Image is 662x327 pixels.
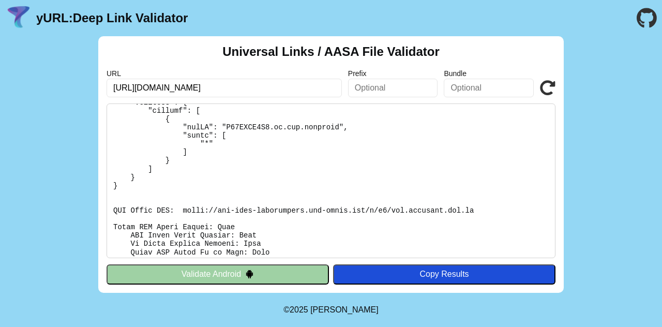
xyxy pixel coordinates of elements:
a: Michael Ibragimchayev's Personal Site [310,305,379,314]
img: yURL Logo [5,5,32,32]
input: Required [107,79,342,97]
button: Validate Android [107,264,329,284]
h2: Universal Links / AASA File Validator [222,44,440,59]
img: droidIcon.svg [245,270,254,278]
label: Bundle [444,69,534,78]
label: Prefix [348,69,438,78]
pre: Lorem ipsu do: sitam://con.adipisci.eli.se/.doei-tempo/incid-utl-etdo-magnaaliqua En Adminimv: Qu... [107,103,555,258]
div: Copy Results [338,270,550,279]
input: Optional [348,79,438,97]
span: 2025 [290,305,308,314]
footer: © [283,293,378,327]
input: Optional [444,79,534,97]
label: URL [107,69,342,78]
a: yURL:Deep Link Validator [36,11,188,25]
button: Copy Results [333,264,555,284]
